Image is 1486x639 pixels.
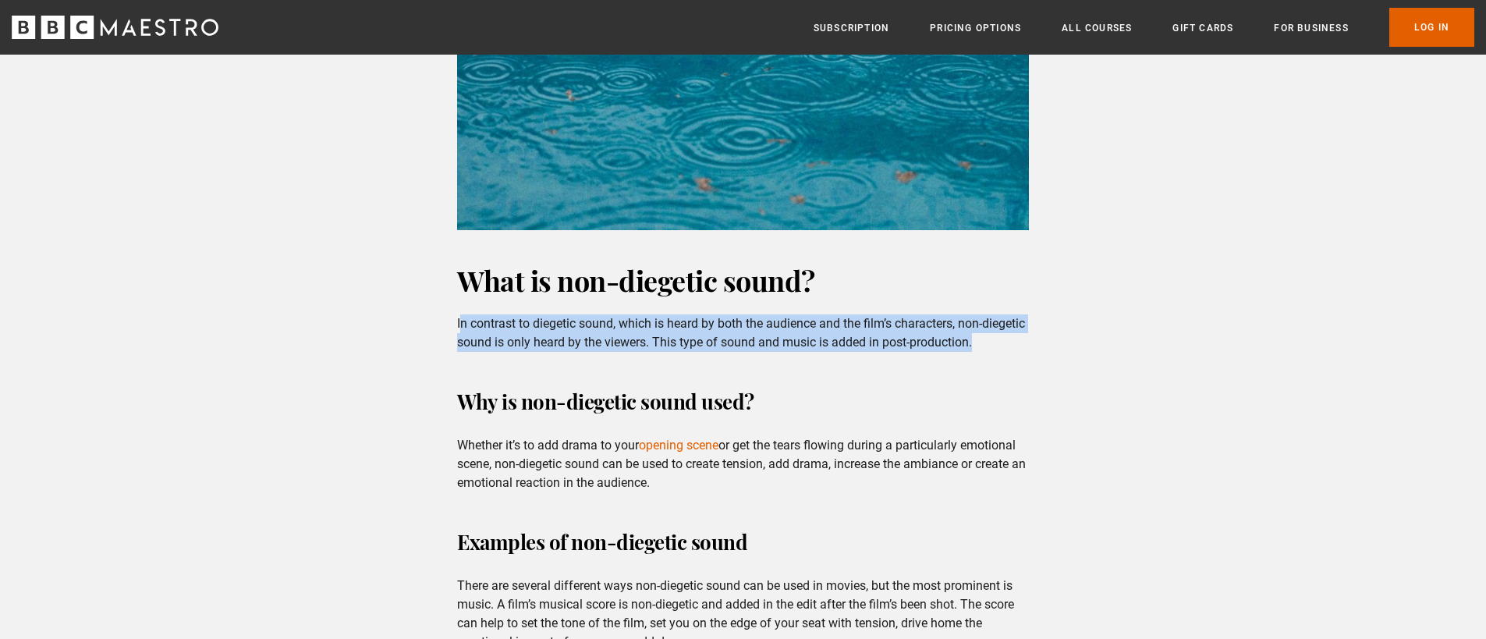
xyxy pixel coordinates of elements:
[457,383,1029,421] h3: Why is non-diegetic sound used?
[457,314,1029,352] p: In contrast to diegetic sound, which is heard by both the audience and the film’s characters, non...
[457,524,1029,561] h3: Examples of non-diegetic sound
[1274,20,1348,36] a: For business
[1172,20,1233,36] a: Gift Cards
[639,438,718,453] a: opening scene
[1389,8,1474,47] a: Log In
[814,20,889,36] a: Subscription
[12,16,218,39] svg: BBC Maestro
[457,261,1029,299] h2: What is non-diegetic sound?
[1062,20,1132,36] a: All Courses
[814,8,1474,47] nav: Primary
[930,20,1021,36] a: Pricing Options
[457,436,1029,492] p: Whether it’s to add drama to your or get the tears flowing during a particularly emotional scene,...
